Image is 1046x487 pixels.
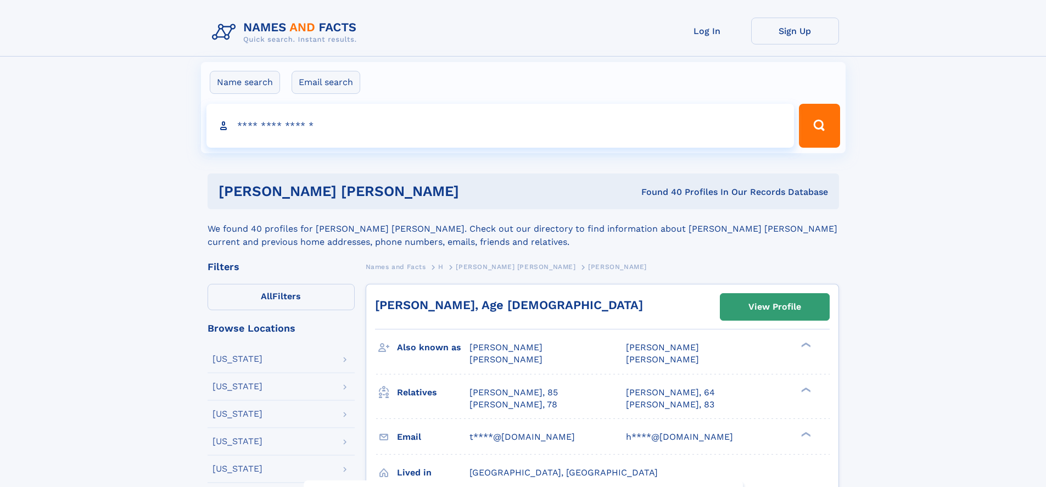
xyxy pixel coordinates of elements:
[208,284,355,310] label: Filters
[469,467,658,478] span: [GEOGRAPHIC_DATA], [GEOGRAPHIC_DATA]
[751,18,839,44] a: Sign Up
[626,387,715,399] a: [PERSON_NAME], 64
[469,342,542,352] span: [PERSON_NAME]
[397,338,469,357] h3: Also known as
[212,464,262,473] div: [US_STATE]
[212,355,262,363] div: [US_STATE]
[212,437,262,446] div: [US_STATE]
[456,263,575,271] span: [PERSON_NAME] [PERSON_NAME]
[588,263,647,271] span: [PERSON_NAME]
[208,262,355,272] div: Filters
[208,209,839,249] div: We found 40 profiles for [PERSON_NAME] [PERSON_NAME]. Check out our directory to find information...
[550,186,828,198] div: Found 40 Profiles In Our Records Database
[261,291,272,301] span: All
[626,342,699,352] span: [PERSON_NAME]
[212,410,262,418] div: [US_STATE]
[626,354,699,365] span: [PERSON_NAME]
[208,18,366,47] img: Logo Names and Facts
[438,263,444,271] span: H
[292,71,360,94] label: Email search
[366,260,426,273] a: Names and Facts
[219,184,550,198] h1: [PERSON_NAME] [PERSON_NAME]
[469,399,557,411] a: [PERSON_NAME], 78
[397,383,469,402] h3: Relatives
[208,323,355,333] div: Browse Locations
[799,104,840,148] button: Search Button
[798,342,812,349] div: ❯
[397,463,469,482] h3: Lived in
[663,18,751,44] a: Log In
[438,260,444,273] a: H
[626,399,714,411] a: [PERSON_NAME], 83
[748,294,801,320] div: View Profile
[469,354,542,365] span: [PERSON_NAME]
[720,294,829,320] a: View Profile
[798,386,812,393] div: ❯
[375,298,643,312] a: [PERSON_NAME], Age [DEMOGRAPHIC_DATA]
[397,428,469,446] h3: Email
[456,260,575,273] a: [PERSON_NAME] [PERSON_NAME]
[206,104,795,148] input: search input
[469,387,558,399] a: [PERSON_NAME], 85
[798,430,812,438] div: ❯
[210,71,280,94] label: Name search
[212,382,262,391] div: [US_STATE]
